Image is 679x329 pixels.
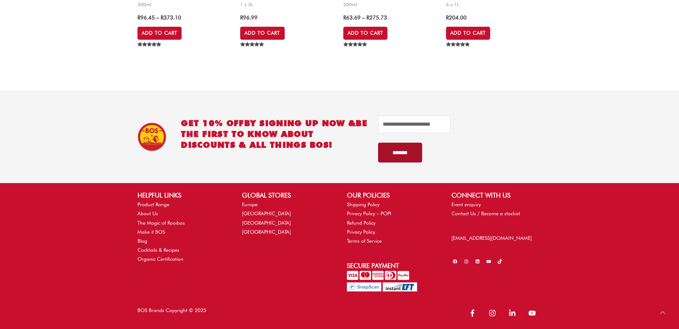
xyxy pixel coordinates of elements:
a: [GEOGRAPHIC_DATA] [242,229,291,235]
h2: GET 10% OFF be the first to know about discounts & all things BOS! [181,118,368,150]
a: Privacy Policy [347,229,375,235]
a: youtube [525,306,542,320]
span: Rated out of 5 [446,42,471,63]
span: 1 x 3L [240,1,336,8]
h2: OUR POLICIES [347,190,437,200]
span: R [137,14,140,21]
a: Shipping Policy [347,202,379,207]
a: Privacy Policy – POPI [347,211,391,216]
bdi: 275.73 [366,14,387,21]
nav: HELPFUL LINKS [137,200,228,264]
bdi: 96.45 [137,14,155,21]
span: Rated out of 5 [240,42,265,63]
a: instagram [485,306,504,320]
span: R [446,14,449,21]
a: Select options for “Sparkling Lemon Rooibos Ice Tea” [137,27,182,40]
a: About Us [137,211,158,216]
a: facebook-f [465,306,484,320]
span: – [156,14,159,21]
nav: CONNECT WITH US [451,200,542,218]
span: R [240,14,243,21]
a: [GEOGRAPHIC_DATA] [242,211,291,216]
a: Contact Us / Become a stockist [451,211,520,216]
a: Select options for “Peach Rooibos Ice Tea” [343,27,387,40]
a: Refund Policy [347,220,375,226]
h2: Secure Payment [347,261,437,270]
a: Product Range [137,202,169,207]
bdi: 373.10 [161,14,181,21]
span: 200ml [343,1,439,8]
a: The Magic of Rooibos [137,220,185,226]
span: 6 x 1L [446,1,542,8]
span: – [362,14,365,21]
a: linkedin-in [505,306,523,320]
a: Organic Certification [137,256,183,262]
span: Rated out of 5 [137,42,162,63]
a: Europe [242,202,258,207]
a: [GEOGRAPHIC_DATA] [242,220,291,226]
div: BOS Brands Copyright © 2025 [130,306,340,322]
a: [EMAIL_ADDRESS][DOMAIN_NAME] [451,235,532,241]
a: Cocktails & Recipes [137,247,179,253]
nav: OUR POLICIES [347,200,437,246]
a: Make it BOS [137,229,165,235]
a: Terms of Service [347,238,382,244]
a: Blog [137,238,147,244]
span: R [366,14,369,21]
img: Pay with SnapScan [347,282,381,291]
bdi: 204.00 [446,14,467,21]
span: 300ml [137,1,233,8]
img: Pay with InstantEFT [383,282,417,291]
a: Add to cart: “Peach Rooibos Ice Tea” [446,27,490,40]
span: R [343,14,346,21]
h2: HELPFUL LINKS [137,190,228,200]
bdi: 63.69 [343,14,361,21]
bdi: 96.99 [240,14,258,21]
span: R [161,14,164,21]
a: Event enquiry [451,202,481,207]
h2: CONNECT WITH US [451,190,542,200]
span: Rated out of 5 [343,42,368,63]
img: BOS Ice Tea [137,122,166,151]
span: BY SIGNING UP NOW & [244,118,356,128]
nav: GLOBAL STORES [242,200,332,237]
a: Add to cart: “Peach Sugar Free Rooibos Ice Tea” [240,27,284,40]
h2: GLOBAL STORES [242,190,332,200]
